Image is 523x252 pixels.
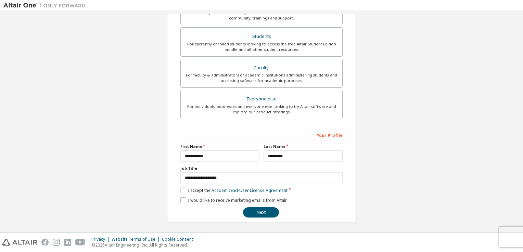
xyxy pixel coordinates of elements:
[180,129,343,140] div: Your Profile
[2,239,37,246] img: altair_logo.svg
[185,94,338,104] div: Everyone else
[180,166,343,171] label: Job Title
[212,187,288,193] a: Academic End-User License Agreement
[64,239,71,246] img: linkedin.svg
[185,72,338,83] div: For faculty & administrators of academic institutions administering students and accessing softwa...
[91,237,112,242] div: Privacy
[185,32,338,41] div: Students
[185,10,338,21] div: For existing customers looking to access software downloads, HPC resources, community, trainings ...
[264,144,343,149] label: Last Name
[180,197,287,203] label: I would like to receive marketing emails from Altair
[180,144,259,149] label: First Name
[53,239,60,246] img: instagram.svg
[41,239,49,246] img: facebook.svg
[185,63,338,73] div: Faculty
[243,207,279,218] button: Next
[180,187,288,193] label: I accept the
[91,242,197,248] p: © 2025 Altair Engineering, Inc. All Rights Reserved.
[185,104,338,115] div: For individuals, businesses and everyone else looking to try Altair software and explore our prod...
[75,239,85,246] img: youtube.svg
[112,237,162,242] div: Website Terms of Use
[185,41,338,52] div: For currently enrolled students looking to access the free Altair Student Edition bundle and all ...
[162,237,197,242] div: Cookie Consent
[3,2,89,9] img: Altair One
